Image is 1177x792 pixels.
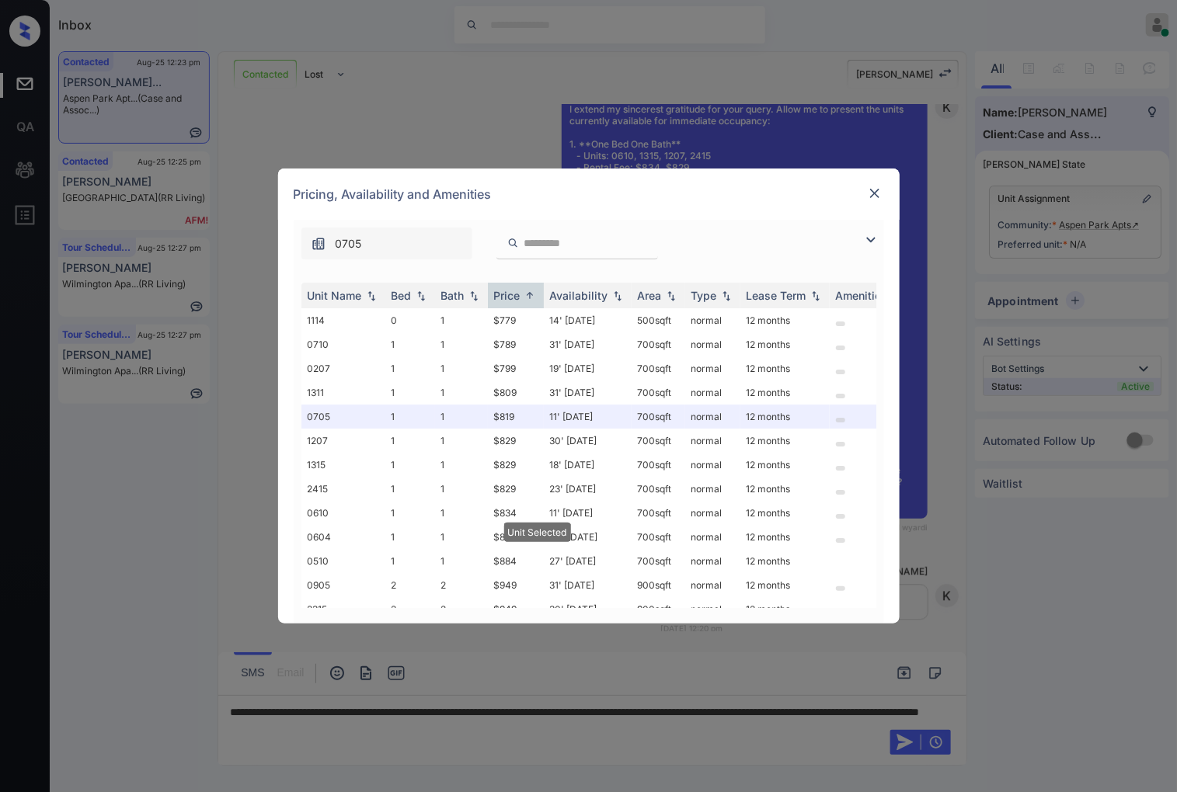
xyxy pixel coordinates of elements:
[740,405,830,429] td: 12 months
[336,235,362,252] span: 0705
[632,477,685,501] td: 700 sqft
[740,453,830,477] td: 12 months
[301,356,385,380] td: 0207
[663,290,679,301] img: sorting
[435,549,488,573] td: 1
[488,525,544,549] td: $834
[301,597,385,621] td: 2315
[488,308,544,332] td: $779
[385,308,435,332] td: 0
[392,289,412,302] div: Bed
[435,525,488,549] td: 1
[435,453,488,477] td: 1
[740,501,830,525] td: 12 months
[632,356,685,380] td: 700 sqft
[488,453,544,477] td: $829
[808,290,824,301] img: sorting
[740,380,830,405] td: 12 months
[301,525,385,549] td: 0604
[413,290,429,301] img: sorting
[862,231,880,249] img: icon-zuma
[385,573,435,597] td: 2
[544,597,632,621] td: 30' [DATE]
[685,308,740,332] td: normal
[685,356,740,380] td: normal
[435,308,488,332] td: 1
[740,597,830,621] td: 12 months
[488,477,544,501] td: $829
[544,501,632,525] td: 11' [DATE]
[632,525,685,549] td: 700 sqft
[685,429,740,453] td: normal
[308,289,362,302] div: Unit Name
[488,332,544,356] td: $789
[301,453,385,477] td: 1315
[466,290,482,301] img: sorting
[632,380,685,405] td: 700 sqft
[740,477,830,501] td: 12 months
[301,308,385,332] td: 1114
[544,453,632,477] td: 18' [DATE]
[385,501,435,525] td: 1
[435,477,488,501] td: 1
[550,289,608,302] div: Availability
[685,597,740,621] td: normal
[632,573,685,597] td: 900 sqft
[685,477,740,501] td: normal
[488,429,544,453] td: $829
[544,429,632,453] td: 30' [DATE]
[740,429,830,453] td: 12 months
[494,289,521,302] div: Price
[385,525,435,549] td: 1
[632,405,685,429] td: 700 sqft
[610,290,625,301] img: sorting
[867,186,883,201] img: close
[685,453,740,477] td: normal
[632,549,685,573] td: 700 sqft
[632,597,685,621] td: 900 sqft
[740,356,830,380] td: 12 months
[544,477,632,501] td: 23' [DATE]
[740,332,830,356] td: 12 months
[685,549,740,573] td: normal
[544,380,632,405] td: 31' [DATE]
[435,380,488,405] td: 1
[301,501,385,525] td: 0610
[685,405,740,429] td: normal
[385,477,435,501] td: 1
[522,290,538,301] img: sorting
[301,332,385,356] td: 0710
[301,405,385,429] td: 0705
[685,525,740,549] td: normal
[435,597,488,621] td: 2
[685,380,740,405] td: normal
[385,597,435,621] td: 2
[632,501,685,525] td: 700 sqft
[685,501,740,525] td: normal
[435,332,488,356] td: 1
[435,356,488,380] td: 1
[740,549,830,573] td: 12 months
[488,405,544,429] td: $819
[740,525,830,549] td: 12 months
[301,380,385,405] td: 1311
[544,332,632,356] td: 31' [DATE]
[435,573,488,597] td: 2
[507,236,519,250] img: icon-zuma
[488,549,544,573] td: $884
[301,477,385,501] td: 2415
[385,332,435,356] td: 1
[435,405,488,429] td: 1
[544,573,632,597] td: 31' [DATE]
[544,405,632,429] td: 11' [DATE]
[638,289,662,302] div: Area
[278,168,900,220] div: Pricing, Availability and Amenities
[544,308,632,332] td: 14' [DATE]
[632,453,685,477] td: 700 sqft
[544,549,632,573] td: 27' [DATE]
[691,289,717,302] div: Type
[488,380,544,405] td: $809
[488,597,544,621] td: $949
[719,290,734,301] img: sorting
[441,289,465,302] div: Bath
